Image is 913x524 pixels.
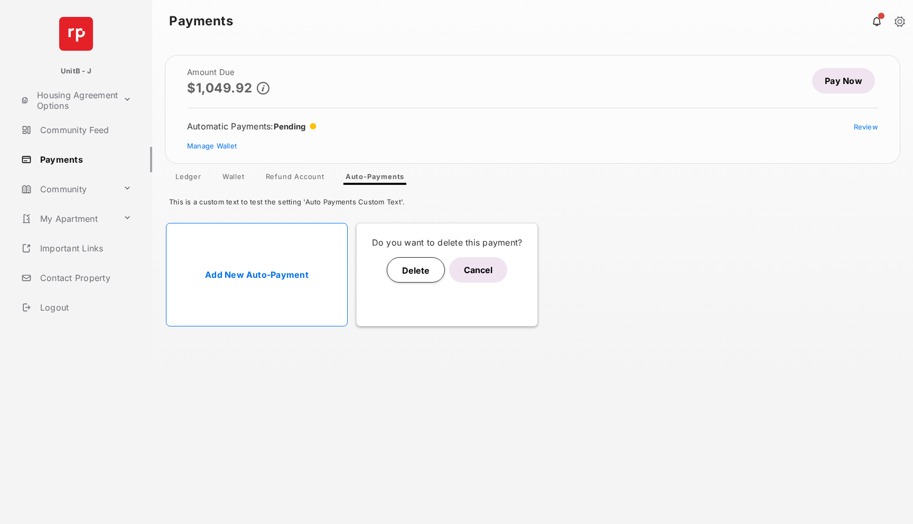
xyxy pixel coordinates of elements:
p: UnitB - J [61,66,91,77]
p: $1,049.92 [187,81,253,95]
a: Ledger [167,172,210,185]
a: Community Feed [17,117,152,143]
button: Cancel [449,257,507,283]
a: Wallet [214,172,253,185]
img: svg+xml;base64,PHN2ZyB4bWxucz0iaHR0cDovL3d3dy53My5vcmcvMjAwMC9zdmciIHdpZHRoPSI2NCIgaGVpZ2h0PSI2NC... [59,17,93,51]
a: Payments [17,147,152,172]
span: Pending [274,121,306,132]
a: Manage Wallet [187,142,237,150]
a: Logout [17,295,152,320]
p: Do you want to delete this payment? [365,236,529,249]
div: Automatic Payments : [187,121,316,132]
a: My Apartment [17,206,119,231]
button: Delete [387,257,445,283]
div: This is a custom text to test the setting 'Auto Payments Custom Text'. [152,185,913,214]
a: Review [854,123,879,131]
a: Add New Auto-Payment [166,223,348,326]
a: Auto-Payments [337,172,413,185]
a: Refund Account [257,172,333,185]
a: Contact Property [17,265,152,291]
a: Important Links [17,236,136,261]
a: Community [17,176,119,202]
h2: Amount Due [187,68,269,77]
a: Housing Agreement Options [17,88,119,113]
strong: Payments [169,15,233,27]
